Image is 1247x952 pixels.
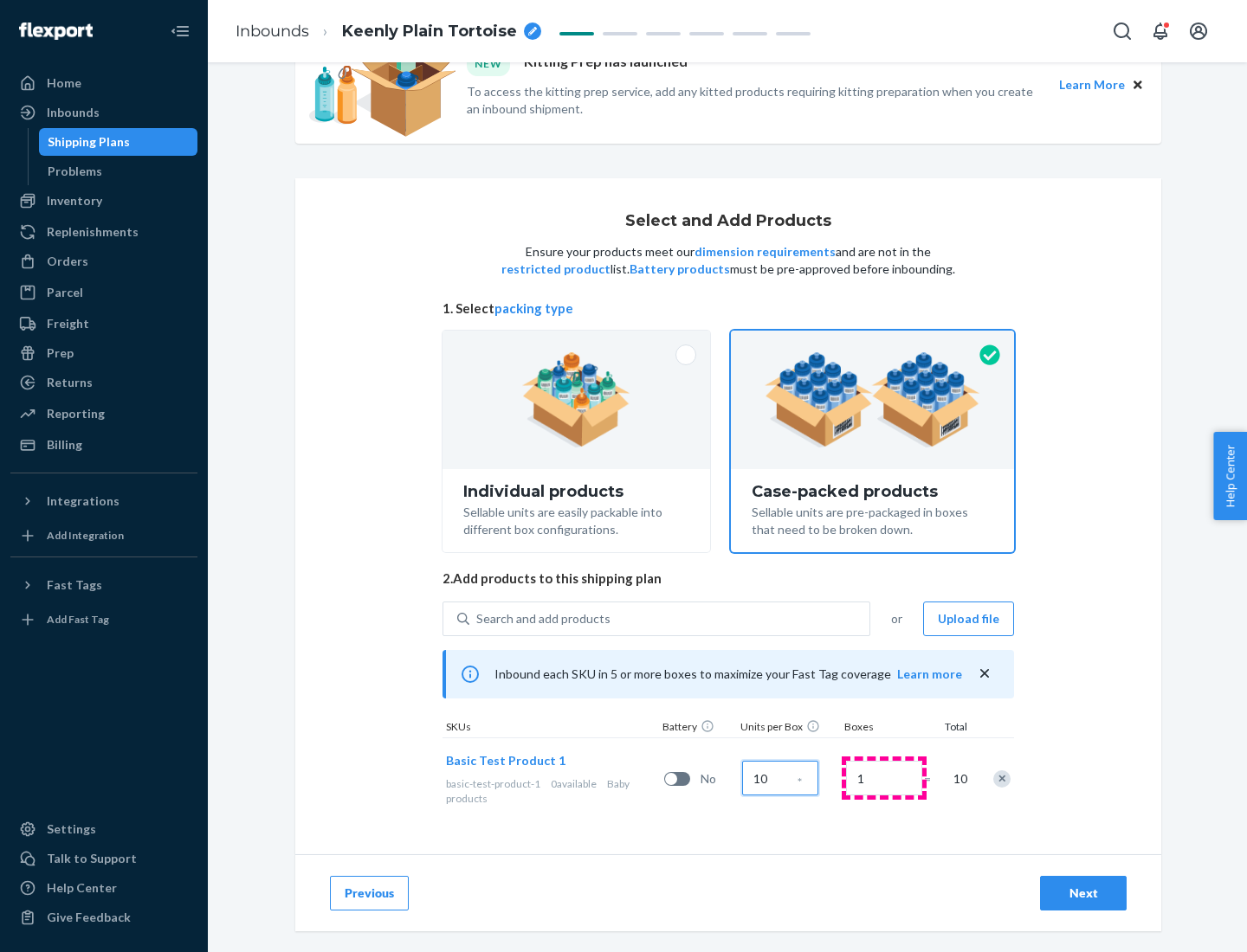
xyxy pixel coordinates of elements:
div: Add Fast Tag [47,612,109,627]
p: Ensure your products meet our and are not in the list. must be pre-approved before inbounding. [500,243,957,278]
a: Replenishments [10,218,197,246]
a: Prep [10,339,197,367]
div: Prep [47,344,74,362]
a: Inbounds [236,22,309,41]
a: Add Integration [10,522,197,550]
span: or [891,610,902,627]
div: Parcel [47,284,83,301]
a: Freight [10,310,197,338]
p: To access the kitting prep service, add any kitted products requiring kitting preparation when yo... [467,83,1043,118]
a: Home [10,69,197,97]
a: Settings [10,815,197,843]
div: Individual products [463,483,689,500]
div: Sellable units are pre-packaged in boxes that need to be broken down. [752,500,993,538]
span: 10 [950,770,967,788]
div: Inventory [47,192,102,209]
div: Boxes [841,719,927,737]
ol: breadcrumbs [222,6,555,57]
span: No [701,770,735,788]
button: Basic Test Product 1 [446,752,565,769]
button: Close Navigation [163,14,197,48]
img: individual-pack.facf35554cb0f1810c75b2bd6df2d64e.png [522,352,630,447]
button: Learn more [897,666,962,683]
div: Baby products [446,776,657,806]
button: Open Search Box [1105,14,1140,48]
div: Replenishments [47,223,139,241]
span: Keenly Plain Tortoise [342,21,517,43]
input: Case Quantity [742,761,818,795]
div: Settings [47,820,96,838]
a: Orders [10,248,197,275]
div: SKUs [443,719,659,737]
div: Inbound each SKU in 5 or more boxes to maximize your Fast Tag coverage [443,650,1014,698]
div: Give Feedback [47,909,131,926]
button: Give Feedback [10,904,197,931]
div: Problems [48,163,102,180]
div: Sellable units are easily packable into different box configurations. [463,500,689,538]
span: 2. Add products to this shipping plan [443,569,1014,588]
input: Number of boxes [846,761,922,795]
a: Shipping Plans [39,128,198,156]
a: Inbounds [10,99,197,126]
a: Add Fast Tag [10,606,197,634]
a: Help Center [10,874,197,902]
button: Open account menu [1181,14,1216,48]
span: basic-test-product-1 [446,777,540,790]
div: Battery [659,719,737,737]
button: Upload file [923,601,1014,636]
div: Billing [47,436,82,453]
div: Talk to Support [47,850,137,867]
div: Search and add products [476,610,611,627]
img: case-pack.59cecea509d18c883b923b81aeac6d0b.png [765,352,980,447]
div: Add Integration [47,528,124,543]
div: Units per Box [737,719,841,737]
img: Flexport logo [19,23,93,40]
div: Total [927,719,971,737]
div: Integrations [47,492,120,510]
div: Reporting [47,405,105,422]
div: Freight [47,315,89,332]
div: Case-packed products [752,483,993,500]
div: Fast Tags [47,576,102,594]
button: dimension requirements [695,243,836,261]
div: Returns [47,374,93,391]
a: Inventory [10,187,197,215]
div: NEW [467,52,510,75]
button: Integrations [10,487,197,515]
span: 1. Select [443,299,1014,318]
a: Returns [10,369,197,396]
div: Shipping Plans [48,133,130,151]
button: Learn More [1059,75,1125,94]
div: Remove Item [993,770,1011,788]
button: restricted product [501,261,611,278]
div: Inbounds [47,104,100,121]
a: Reporting [10,400,197,428]
a: Problems [39,158,198,185]
button: Help Center [1213,432,1247,520]
button: packing type [494,299,573,318]
div: Home [47,74,81,92]
p: Kitting Prep has launched [524,52,688,75]
button: Fast Tags [10,571,197,599]
button: Open notifications [1143,14,1178,48]
button: Close [1128,75,1147,94]
h1: Select and Add Products [625,213,831,230]
button: Battery products [630,261,730,278]
button: Next [1040,876,1127,910]
button: close [976,665,993,683]
div: Next [1055,884,1112,902]
span: Basic Test Product 1 [446,753,565,768]
div: Orders [47,253,88,270]
a: Billing [10,431,197,459]
span: = [924,770,941,788]
a: Parcel [10,279,197,306]
span: 0 available [551,777,597,790]
a: Talk to Support [10,845,197,872]
button: Previous [330,876,409,910]
div: Help Center [47,879,117,897]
